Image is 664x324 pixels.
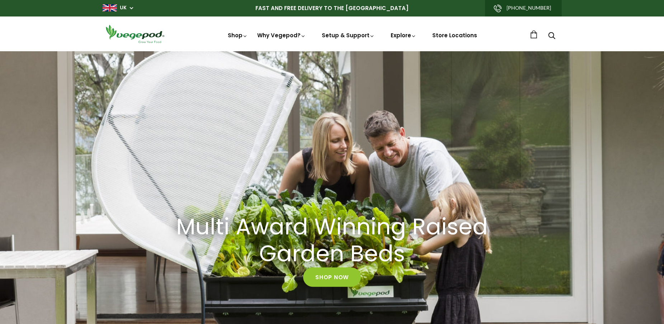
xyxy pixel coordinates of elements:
[257,32,306,39] a: Why Vegepod?
[103,24,167,44] img: Vegepod
[228,32,248,39] a: Shop
[432,32,477,39] a: Store Locations
[162,214,503,267] a: Multi Award Winning Raised Garden Beds
[548,33,555,40] a: Search
[120,4,127,11] a: UK
[322,32,375,39] a: Setup & Support
[303,267,361,287] a: Shop Now
[103,4,117,11] img: gb_large.png
[171,214,494,267] h2: Multi Award Winning Raised Garden Beds
[391,32,416,39] a: Explore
